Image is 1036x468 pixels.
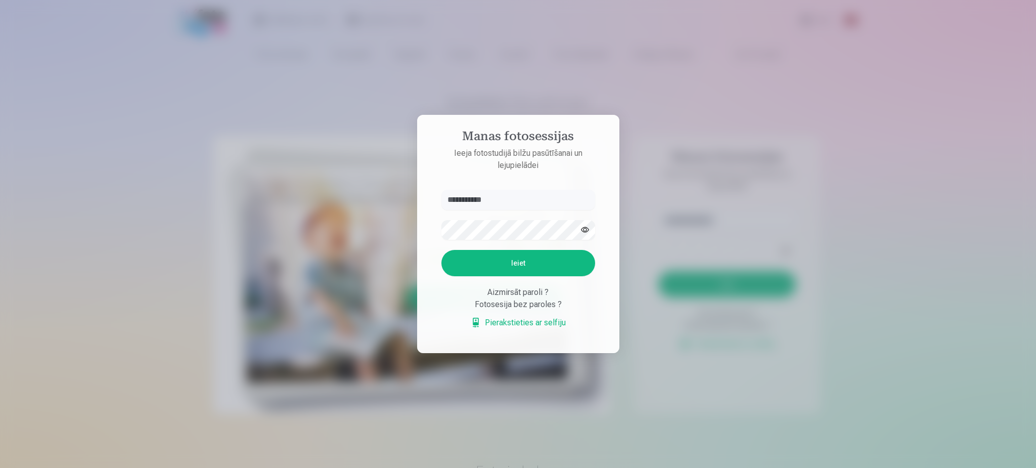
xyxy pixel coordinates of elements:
[441,250,595,276] button: Ieiet
[431,129,605,147] h4: Manas fotosessijas
[431,147,605,172] p: Ieeja fotostudijā bilžu pasūtīšanai un lejupielādei
[441,299,595,311] div: Fotosesija bez paroles ?
[471,317,566,329] a: Pierakstieties ar selfiju
[441,286,595,299] div: Aizmirsāt paroli ?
